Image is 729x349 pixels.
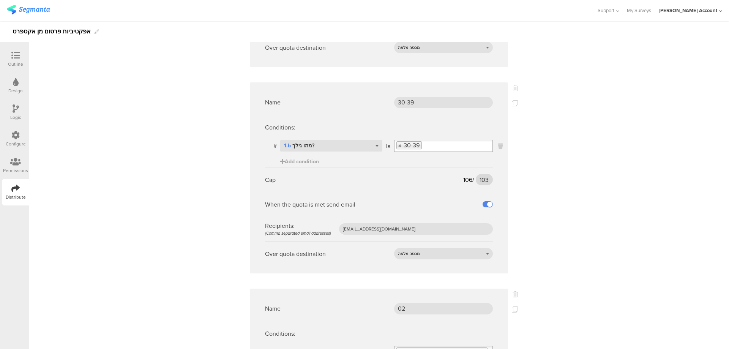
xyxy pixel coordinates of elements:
div: if [265,142,276,150]
span: מכסה מלאה [398,251,420,257]
div: Recipients: [265,221,331,236]
span: 30-39 [404,141,420,150]
div: Name [265,304,281,313]
div: Conditions: [265,321,493,346]
div: Logic [10,114,21,121]
div: Over quota destination [265,43,326,52]
span: / [472,175,474,184]
input: Untitled quota [394,97,493,108]
div: Configure [6,141,26,147]
div: Over quota destination [265,250,326,258]
span: 1.b [284,142,291,150]
span: מכסה מלאה [398,44,420,51]
input: you@domain.com, other@domain.com, ... [339,223,493,235]
div: אפקטיביות פרסום מן אקספרט [13,25,91,38]
div: When the quota is met send email [265,200,355,209]
div: Outline [8,61,23,68]
div: Permissions [3,167,28,174]
span: Support [598,7,614,14]
div: מהו גילך? [284,142,314,149]
input: Select box [422,141,492,151]
input: Untitled quota [394,303,493,314]
span: 106 [463,175,472,184]
span: Add condition [280,158,319,166]
div: is [386,142,390,150]
div: (Comma separated email addresses) [265,230,331,236]
span: מהו גילך? [284,142,314,150]
div: [PERSON_NAME] Account [659,7,717,14]
div: Distribute [6,194,26,201]
div: Cap [265,175,276,184]
img: segmanta logo [7,5,50,14]
div: Name [265,98,281,107]
div: Conditions: [265,115,493,140]
div: Duplicate Quota [512,98,518,109]
div: Duplicate Quota [512,304,518,315]
div: Design [8,87,23,94]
